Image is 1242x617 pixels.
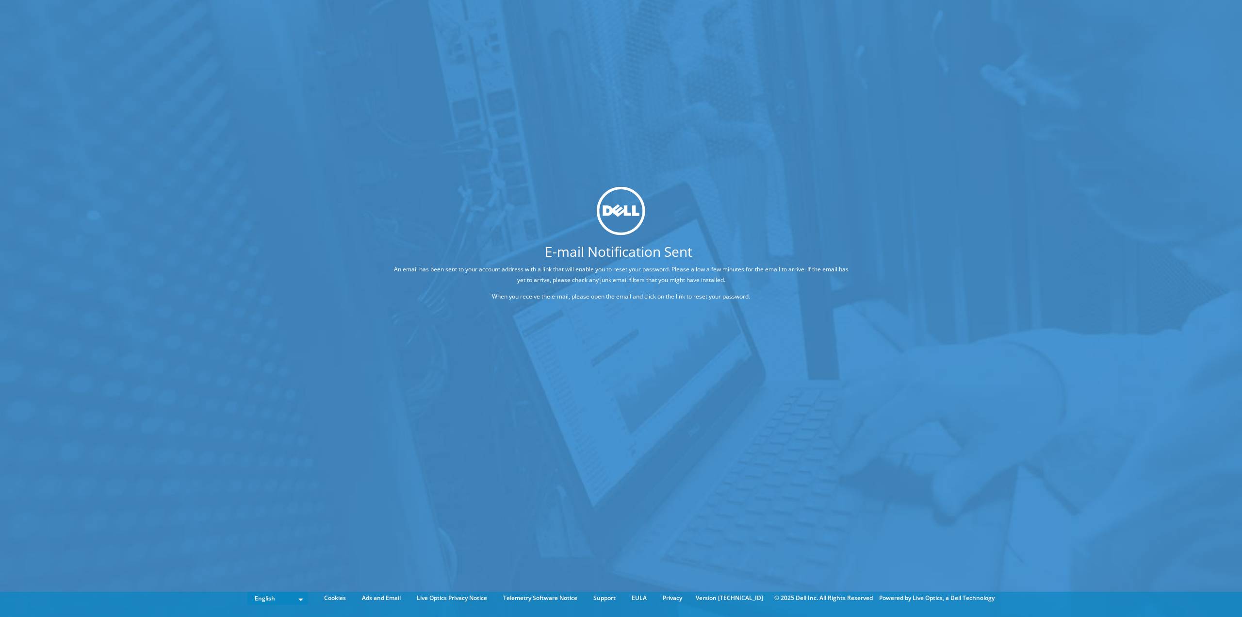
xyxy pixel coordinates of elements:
a: Ads and Email [355,593,408,603]
a: EULA [624,593,654,603]
img: dell_svg_logo.svg [597,187,645,235]
a: Privacy [655,593,689,603]
a: Live Optics Privacy Notice [409,593,494,603]
li: Version [TECHNICAL_ID] [691,593,768,603]
h1: E-mail Notification Sent [354,245,883,258]
p: When you receive the e-mail, please open the email and click on the link to reset your password. [391,291,851,302]
a: Telemetry Software Notice [496,593,585,603]
p: An email has been sent to your account address with a link that will enable you to reset your pas... [391,264,851,285]
li: © 2025 Dell Inc. All Rights Reserved [769,593,878,603]
li: Powered by Live Optics, a Dell Technology [879,593,995,603]
a: Cookies [317,593,353,603]
a: Support [586,593,623,603]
